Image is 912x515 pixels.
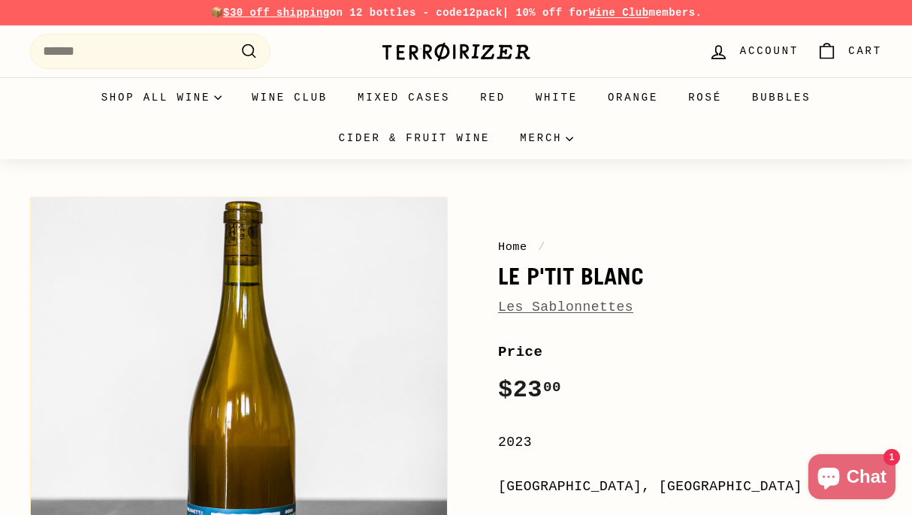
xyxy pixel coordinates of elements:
[498,341,882,363] label: Price
[505,118,588,158] summary: Merch
[848,43,882,59] span: Cart
[498,432,882,453] div: 2023
[804,454,900,503] inbox-online-store-chat: Shopify online store chat
[498,264,882,289] h1: Le P'tit Blanc
[498,376,561,404] span: $23
[699,29,808,74] a: Account
[673,77,737,118] a: Rosé
[86,77,237,118] summary: Shop all wine
[737,77,826,118] a: Bubbles
[543,379,561,396] sup: 00
[521,77,593,118] a: White
[343,77,465,118] a: Mixed Cases
[740,43,799,59] span: Account
[223,7,330,19] span: $30 off shipping
[498,300,633,315] a: Les Sablonnettes
[498,476,882,498] div: [GEOGRAPHIC_DATA], [GEOGRAPHIC_DATA]
[498,238,882,256] nav: breadcrumbs
[463,7,503,19] strong: 12pack
[30,5,882,21] p: 📦 on 12 bottles - code | 10% off for members.
[534,240,549,254] span: /
[324,118,506,158] a: Cider & Fruit Wine
[465,77,521,118] a: Red
[808,29,891,74] a: Cart
[237,77,343,118] a: Wine Club
[589,7,649,19] a: Wine Club
[593,77,673,118] a: Orange
[498,240,527,254] a: Home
